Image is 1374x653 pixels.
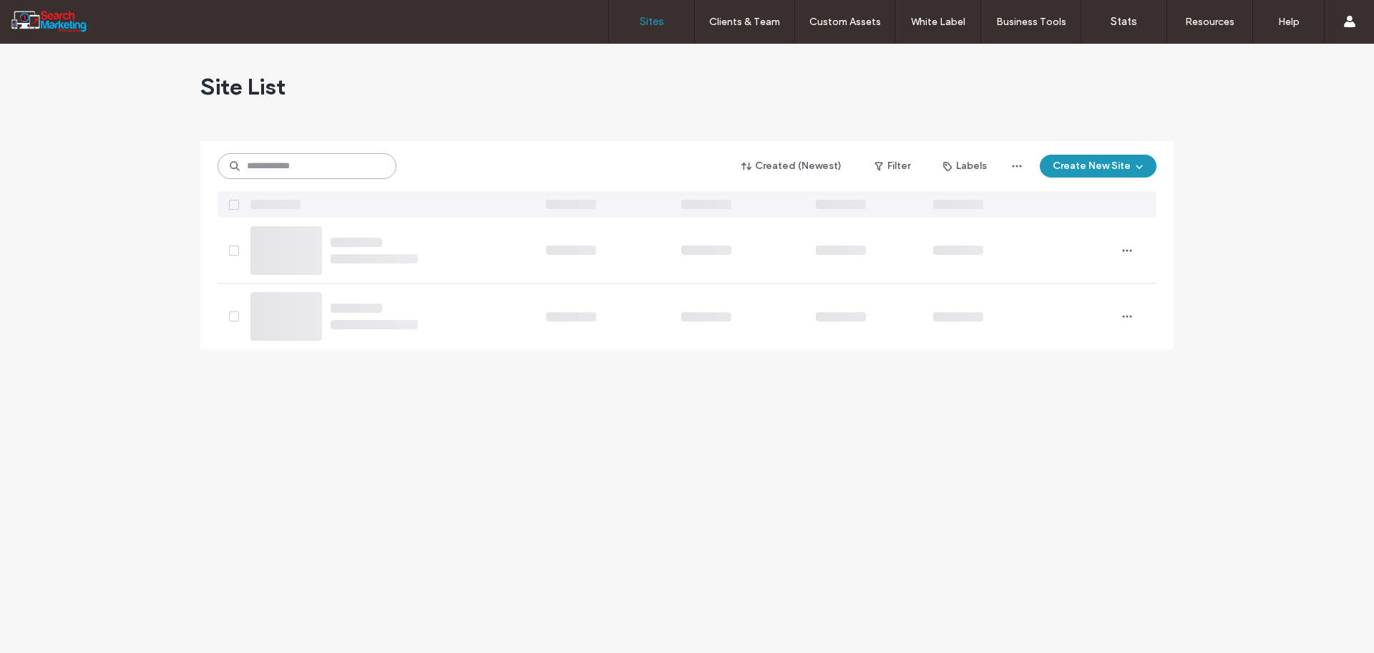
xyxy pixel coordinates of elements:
button: Labels [930,155,1000,178]
label: Clients & Team [709,16,780,28]
span: Site List [200,72,286,101]
button: Created (Newest) [729,155,854,178]
button: Filter [860,155,925,178]
label: Help [1278,16,1300,28]
label: Custom Assets [809,16,881,28]
label: Stats [1111,15,1137,28]
label: Sites [640,15,664,28]
span: Help [32,10,62,23]
label: White Label [911,16,965,28]
label: Resources [1185,16,1234,28]
button: Create New Site [1040,155,1156,178]
label: Business Tools [996,16,1066,28]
